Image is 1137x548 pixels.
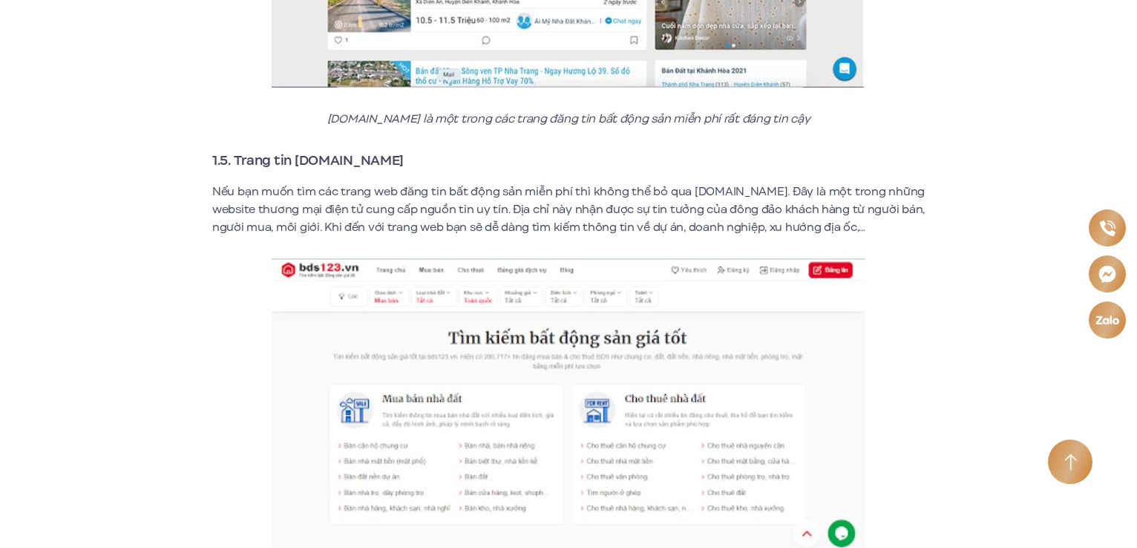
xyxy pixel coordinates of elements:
img: Arrow icon [1064,454,1077,471]
p: Nếu bạn muốn tìm các trang web đăng tin bất động sản miễn phí thì không thể bỏ qua [DOMAIN_NAME].... [212,183,925,236]
strong: 1.5. Trang tin [DOMAIN_NAME] [212,151,404,170]
img: Phone icon [1098,218,1117,238]
img: Messenger icon [1096,263,1118,284]
img: Zalo icon [1094,313,1120,327]
em: [DOMAIN_NAME] là một trong các trang đăng tin bất động sản miễn phí rất đáng tin cậy [327,111,810,127]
